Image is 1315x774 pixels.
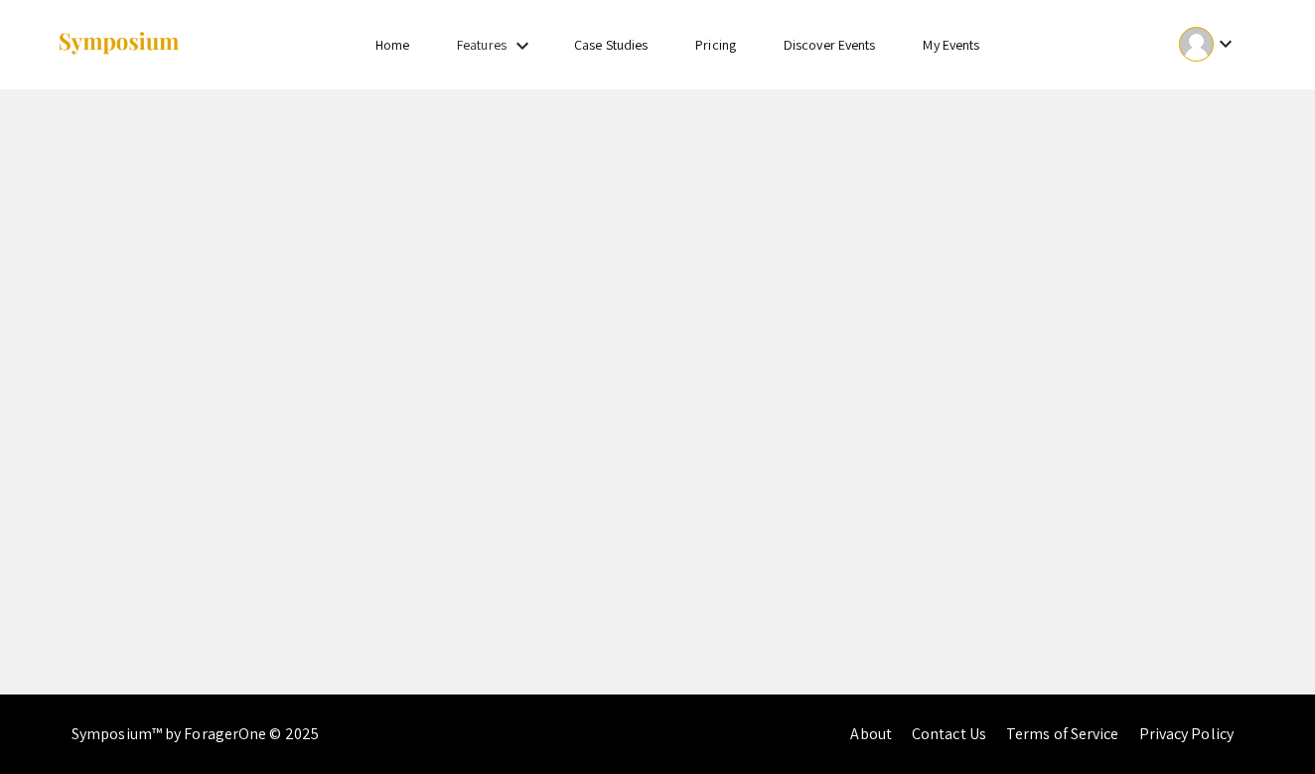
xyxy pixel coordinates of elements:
a: Home [375,36,409,54]
button: Expand account dropdown [1158,22,1258,67]
a: Case Studies [574,36,648,54]
a: Features [457,36,507,54]
a: Privacy Policy [1139,723,1234,744]
a: About [850,723,892,744]
a: Contact Us [912,723,986,744]
a: Terms of Service [1006,723,1119,744]
a: Pricing [695,36,736,54]
a: Discover Events [784,36,876,54]
a: My Events [923,36,979,54]
img: Symposium by ForagerOne [57,31,181,58]
iframe: Chat [15,685,84,759]
mat-icon: Expand Features list [511,34,534,58]
div: Symposium™ by ForagerOne © 2025 [72,695,319,774]
mat-icon: Expand account dropdown [1214,32,1238,56]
